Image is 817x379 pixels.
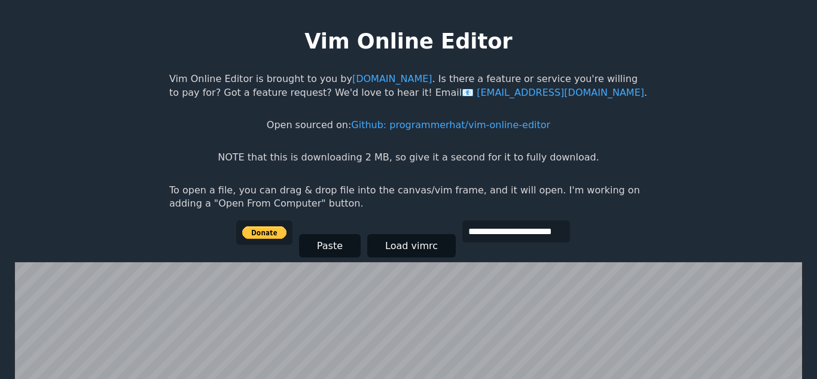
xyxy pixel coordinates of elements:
h1: Vim Online Editor [304,26,512,56]
p: Open sourced on: [267,119,550,132]
a: [EMAIL_ADDRESS][DOMAIN_NAME] [462,87,644,98]
p: To open a file, you can drag & drop file into the canvas/vim frame, and it will open. I'm working... [169,184,648,211]
p: NOTE that this is downloading 2 MB, so give it a second for it to fully download. [218,151,599,164]
p: Vim Online Editor is brought to you by . Is there a feature or service you're willing to pay for?... [169,72,648,99]
a: [DOMAIN_NAME] [352,73,432,84]
button: Paste [299,234,361,257]
a: Github: programmerhat/vim-online-editor [351,119,550,131]
button: Load vimrc [367,234,456,257]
